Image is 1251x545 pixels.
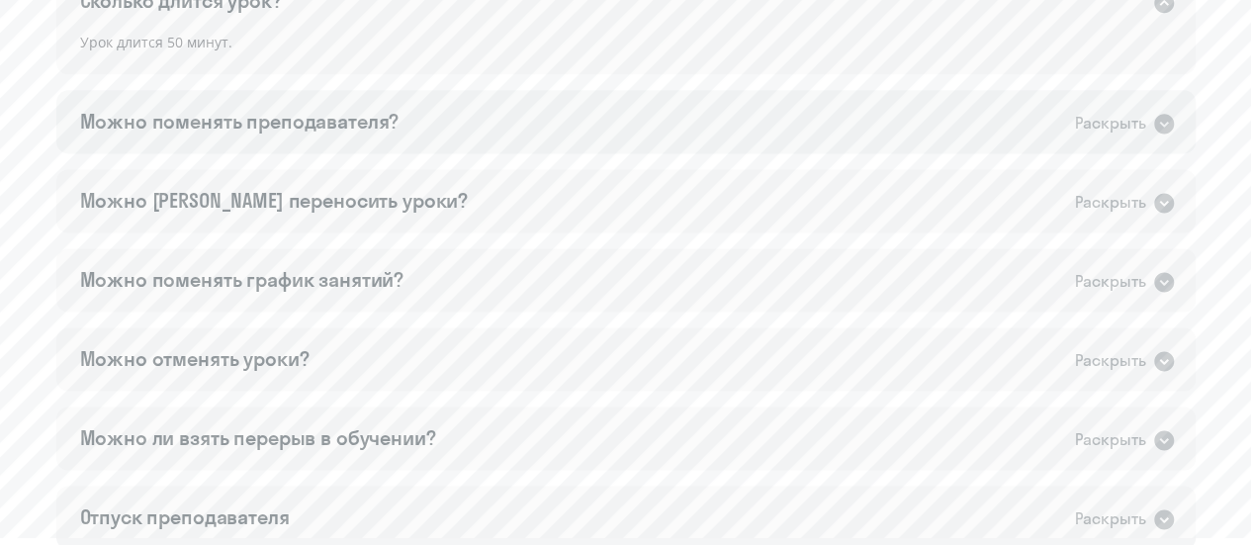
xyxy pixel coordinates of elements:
div: Раскрыть [1075,111,1146,136]
div: Можно [PERSON_NAME] переносить уроки? [80,187,468,215]
div: Раскрыть [1075,506,1146,531]
div: Можно ли взять перерыв в обучении? [80,424,436,452]
div: Раскрыть [1075,427,1146,452]
div: Отпуск преподавателя [80,503,290,531]
div: Можно отменять уроки? [80,345,310,373]
div: Раскрыть [1075,190,1146,215]
div: Урок длится 50 минут. [56,31,1196,74]
div: Можно поменять график занятий? [80,266,404,294]
div: Можно поменять преподавателя? [80,108,400,136]
div: Раскрыть [1075,348,1146,373]
div: Раскрыть [1075,269,1146,294]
